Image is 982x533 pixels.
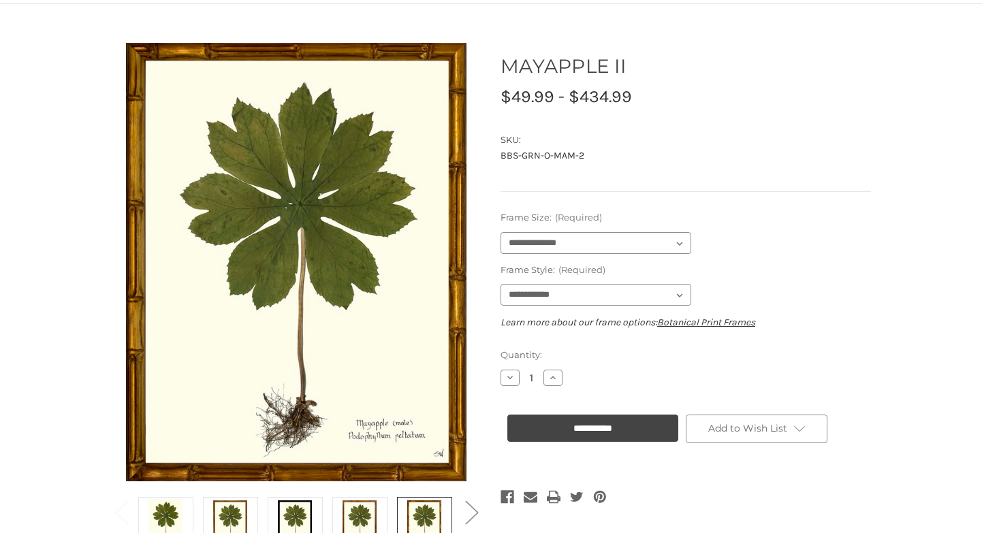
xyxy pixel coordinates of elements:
[558,264,605,275] small: (Required)
[501,349,871,362] label: Quantity:
[501,315,871,329] p: Learn more about our frame options:
[108,491,135,532] button: Go to slide 2 of 2
[501,133,868,147] dt: SKU:
[547,487,560,506] a: Print
[501,211,871,225] label: Frame Size:
[458,491,485,532] button: Go to slide 2 of 2
[657,317,755,328] a: Botanical Print Frames
[501,148,871,163] dd: BBS-GRN-O-MAM-2
[555,212,602,223] small: (Required)
[501,86,632,106] span: $49.99 - $434.99
[126,37,466,486] img: Gold Bamboo Frame
[708,422,787,434] span: Add to Wish List
[501,52,871,80] h1: MAYAPPLE II
[501,263,871,277] label: Frame Style:
[686,415,827,443] a: Add to Wish List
